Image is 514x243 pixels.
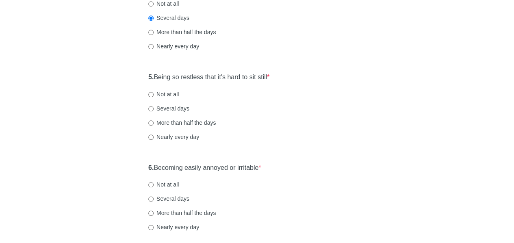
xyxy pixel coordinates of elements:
[148,180,179,189] label: Not at all
[148,182,154,187] input: Not at all
[148,28,216,36] label: More than half the days
[148,210,154,216] input: More than half the days
[148,209,216,217] label: More than half the days
[148,106,154,111] input: Several days
[148,225,154,230] input: Nearly every day
[148,14,189,22] label: Several days
[148,15,154,21] input: Several days
[148,223,199,231] label: Nearly every day
[148,1,154,7] input: Not at all
[148,73,269,82] label: Being so restless that it's hard to sit still
[148,119,216,127] label: More than half the days
[148,120,154,126] input: More than half the days
[148,133,199,141] label: Nearly every day
[148,195,189,203] label: Several days
[148,92,154,97] input: Not at all
[148,30,154,35] input: More than half the days
[148,164,154,171] strong: 6.
[148,163,261,173] label: Becoming easily annoyed or irritable
[148,135,154,140] input: Nearly every day
[148,74,154,80] strong: 5.
[148,196,154,202] input: Several days
[148,90,179,98] label: Not at all
[148,44,154,49] input: Nearly every day
[148,42,199,50] label: Nearly every day
[148,104,189,113] label: Several days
